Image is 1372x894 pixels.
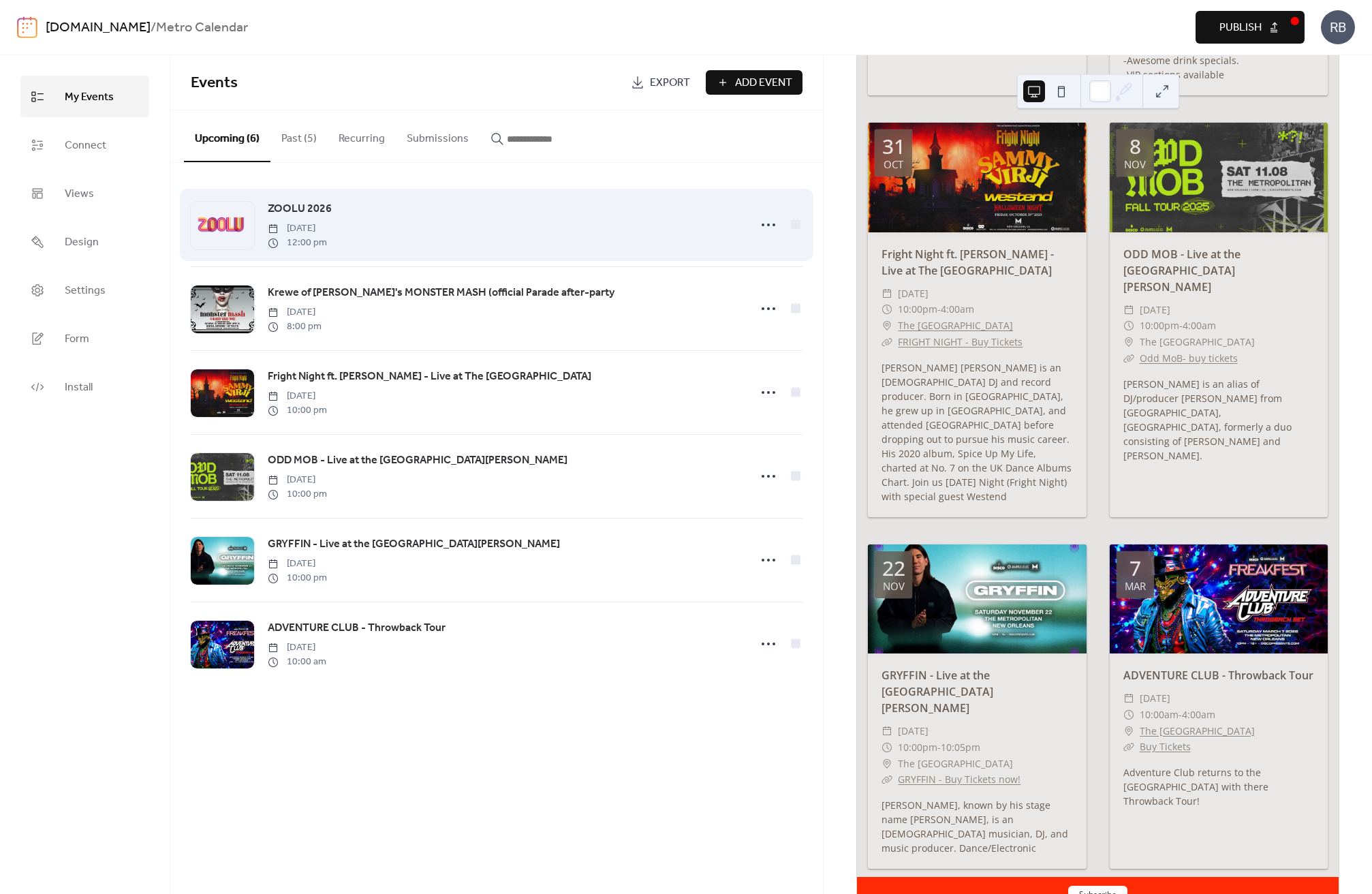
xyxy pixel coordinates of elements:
[396,110,480,161] button: Submissions
[17,16,37,38] img: logo
[1140,690,1170,707] span: [DATE]
[268,487,327,502] span: 10:00 pm
[1129,558,1141,579] div: 7
[268,473,327,487] span: [DATE]
[868,360,1086,504] div: [PERSON_NAME] [PERSON_NAME] is an [DEMOGRAPHIC_DATA] DJ and record producer. Born in [GEOGRAPHIC_...
[898,756,1013,772] span: The [GEOGRAPHIC_DATA]
[1182,707,1215,723] span: 4:00am
[706,70,802,95] button: Add Event
[268,320,322,334] span: 8:00 pm
[268,284,614,302] a: Krewe of [PERSON_NAME]'s MONSTER MASH (official Parade after-party
[898,301,937,318] span: 10:00pm
[268,368,591,386] a: Fright Night ft. [PERSON_NAME] - Live at The [GEOGRAPHIC_DATA]
[20,76,149,117] a: My Events
[268,201,332,217] span: ZOOLU 2026
[1140,740,1191,753] a: Buy Tickets
[65,280,106,301] span: Settings
[151,15,156,41] b: /
[882,334,892,350] div: ​
[884,159,903,170] div: Oct
[268,403,327,418] span: 10:00 pm
[268,641,326,655] span: [DATE]
[328,110,396,161] button: Recurring
[268,452,567,469] span: ODD MOB - Live at the [GEOGRAPHIC_DATA][PERSON_NAME]
[1140,723,1255,739] a: The [GEOGRAPHIC_DATA]
[882,723,892,739] div: ​
[882,301,892,318] div: ​
[268,571,327,585] span: 10:00 pm
[191,68,238,98] span: Events
[1196,11,1305,44] button: Publish
[882,286,892,302] div: ​
[868,798,1086,855] div: [PERSON_NAME], known by his stage name [PERSON_NAME], is an [DEMOGRAPHIC_DATA] musician, DJ, and ...
[937,301,941,318] span: -
[65,232,99,253] span: Design
[882,247,1054,278] a: Fright Night ft. [PERSON_NAME] - Live at The [GEOGRAPHIC_DATA]
[1123,350,1134,367] div: ​
[882,318,892,334] div: ​
[1140,352,1238,365] a: Odd MoB- buy tickets
[941,739,980,756] span: 10:05pm
[1125,581,1146,591] div: Mar
[1179,707,1182,723] span: -
[941,301,974,318] span: 4:00am
[20,318,149,359] a: Form
[65,183,94,204] span: Views
[735,75,792,91] span: Add Event
[20,269,149,311] a: Settings
[1110,377,1328,463] div: [PERSON_NAME] is an alias of DJ/producer [PERSON_NAME] from [GEOGRAPHIC_DATA], [GEOGRAPHIC_DATA],...
[882,136,905,157] div: 31
[1123,668,1313,683] a: ADVENTURE CLUB - Throwback Tour
[65,328,89,350] span: Form
[1123,318,1134,334] div: ​
[1123,739,1134,755] div: ​
[65,135,106,156] span: Connect
[268,557,327,571] span: [DATE]
[1321,10,1355,44] div: RB
[1140,318,1179,334] span: 10:00pm
[270,110,328,161] button: Past (5)
[1110,765,1328,808] div: Adventure Club returns to the [GEOGRAPHIC_DATA] with there Throwback Tour!
[1123,247,1241,294] a: ODD MOB - Live at the [GEOGRAPHIC_DATA][PERSON_NAME]
[1123,690,1134,707] div: ​
[20,172,149,214] a: Views
[882,739,892,756] div: ​
[20,124,149,166] a: Connect
[898,739,937,756] span: 10:00pm
[1123,723,1134,739] div: ​
[20,221,149,262] a: Design
[1129,136,1141,157] div: 8
[898,773,1020,786] a: GRYFFIN - Buy Tickets now!
[65,377,93,398] span: Install
[268,221,327,236] span: [DATE]
[156,15,248,41] b: Metro Calendar
[268,285,614,301] span: Krewe of [PERSON_NAME]'s MONSTER MASH (official Parade after-party
[268,236,327,250] span: 12:00 pm
[898,318,1013,334] a: The [GEOGRAPHIC_DATA]
[184,110,270,162] button: Upcoming (6)
[650,75,690,91] span: Export
[268,536,560,553] span: GRYFFIN - Live at the [GEOGRAPHIC_DATA][PERSON_NAME]
[268,619,446,637] a: ADVENTURE CLUB - Throwback Tour
[882,558,905,579] div: 22
[898,286,929,302] span: [DATE]
[882,668,993,715] a: GRYFFIN - Live at the [GEOGRAPHIC_DATA][PERSON_NAME]
[1124,159,1146,170] div: Nov
[1140,334,1255,350] span: The [GEOGRAPHIC_DATA]
[1219,20,1262,36] span: Publish
[883,581,905,591] div: Nov
[1179,318,1183,334] span: -
[1123,334,1134,350] div: ​
[268,452,567,469] a: ODD MOB - Live at the [GEOGRAPHIC_DATA][PERSON_NAME]
[268,305,322,320] span: [DATE]
[46,15,151,41] a: [DOMAIN_NAME]
[1123,302,1134,318] div: ​
[268,536,560,553] a: GRYFFIN - Live at the [GEOGRAPHIC_DATA][PERSON_NAME]
[882,756,892,772] div: ​
[65,87,114,108] span: My Events
[268,389,327,403] span: [DATE]
[1183,318,1216,334] span: 4:00am
[898,335,1023,348] a: FRIGHT NIGHT - Buy Tickets
[882,771,892,788] div: ​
